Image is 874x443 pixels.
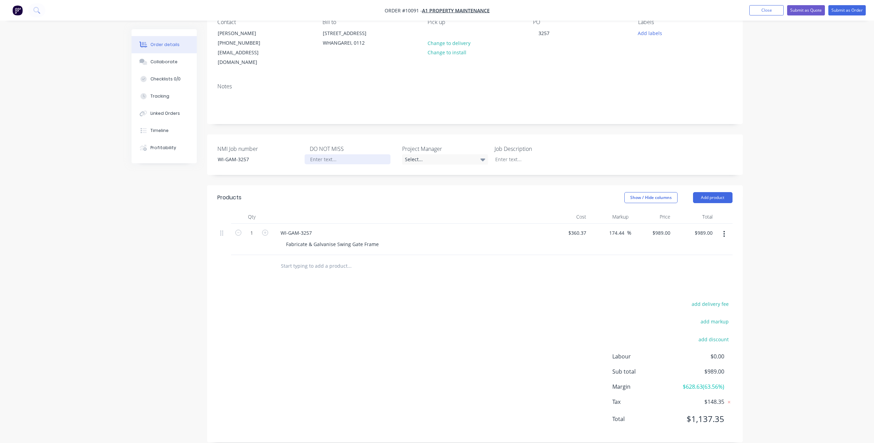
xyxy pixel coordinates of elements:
button: Timeline [132,122,197,139]
button: Add product [693,192,733,203]
div: Pick up [428,19,522,25]
a: A1 Property Maintenance [422,7,490,14]
button: Submit as Quote [787,5,825,15]
span: $989.00 [673,367,724,376]
div: Bill to [322,19,417,25]
div: Contact [217,19,311,25]
label: Project Manager [402,145,488,153]
span: Margin [612,383,673,391]
div: Notes [217,83,733,90]
span: $628.63 ( 63.56 %) [673,383,724,391]
div: Collaborate [150,59,178,65]
span: Tax [612,398,673,406]
button: Show / Hide columns [624,192,678,203]
div: Profitability [150,145,176,151]
div: WHANGAREI, 0112 [323,38,380,48]
button: Tracking [132,88,197,105]
button: add discount [695,334,733,344]
span: % [627,229,631,237]
span: $1,137.35 [673,413,724,425]
span: $148.35 [673,398,724,406]
label: NMI Job number [217,145,303,153]
div: [STREET_ADDRESS]WHANGAREI, 0112 [317,28,386,50]
div: Select... [402,154,488,165]
div: Products [217,193,241,202]
div: Price [631,210,673,224]
div: [PERSON_NAME] [218,29,275,38]
div: Markup [589,210,631,224]
label: DO NOT MISS [310,145,396,153]
button: add delivery fee [688,299,733,309]
button: Collaborate [132,53,197,70]
div: [PERSON_NAME][PHONE_NUMBER][EMAIL_ADDRESS][DOMAIN_NAME] [212,28,281,67]
span: Labour [612,352,673,361]
div: Order details [150,42,180,48]
button: Profitability [132,139,197,156]
div: Total [673,210,715,224]
button: Change to install [424,48,470,57]
div: PO [533,19,627,25]
button: Close [749,5,784,15]
div: [STREET_ADDRESS] [323,29,380,38]
div: Qty [231,210,272,224]
button: Order details [132,36,197,53]
button: Change to delivery [424,38,474,47]
button: Linked Orders [132,105,197,122]
span: Total [612,415,673,423]
div: Fabricate & Galvanise Swing Gate Frame [281,239,384,249]
span: $0.00 [673,352,724,361]
div: 3257 [533,28,555,38]
div: [PHONE_NUMBER] [218,38,275,48]
span: Order #10091 - [385,7,422,14]
div: Tracking [150,93,169,99]
button: add markup [697,317,733,326]
button: Submit as Order [828,5,866,15]
div: [EMAIL_ADDRESS][DOMAIN_NAME] [218,48,275,67]
label: Job Description [495,145,580,153]
input: Start typing to add a product... [281,259,418,273]
span: Sub total [612,367,673,376]
div: WI-GAM-3257 [212,154,298,164]
div: Labels [638,19,732,25]
button: Add labels [634,28,666,37]
div: Cost [547,210,589,224]
div: Checklists 0/0 [150,76,181,82]
div: Linked Orders [150,110,180,117]
button: Checklists 0/0 [132,70,197,88]
div: Timeline [150,128,169,134]
div: WI-GAM-3257 [275,228,317,238]
img: Factory [12,5,23,15]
